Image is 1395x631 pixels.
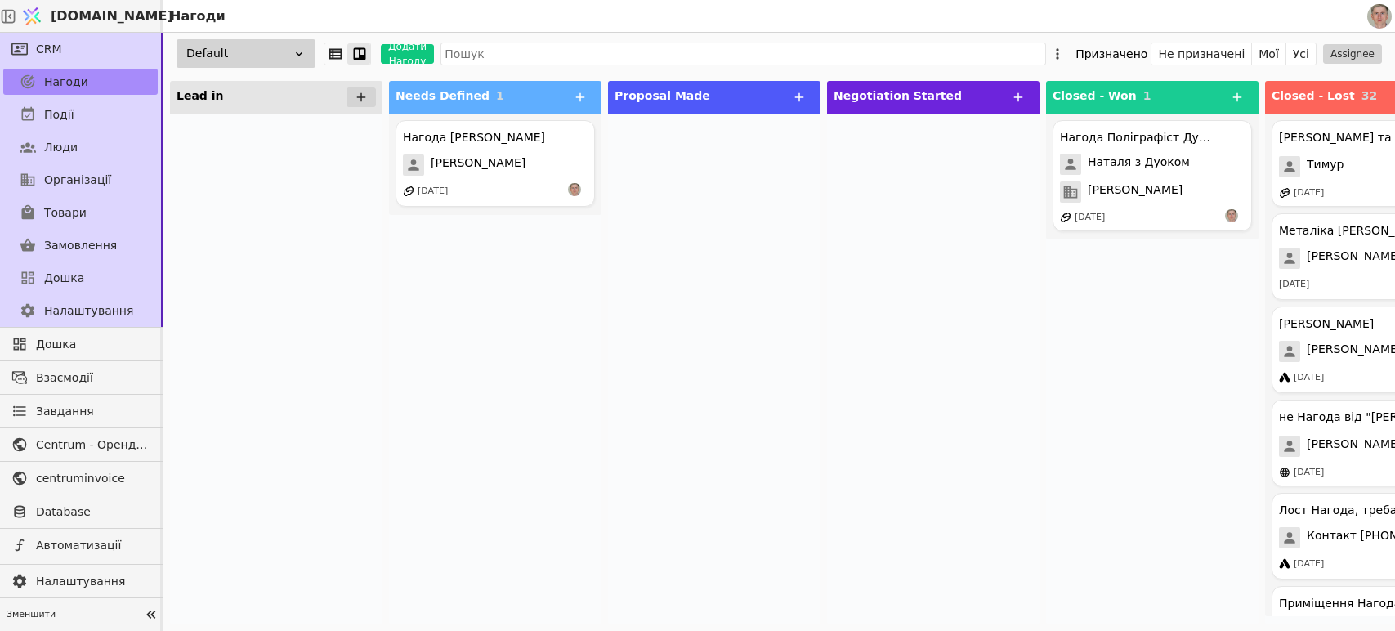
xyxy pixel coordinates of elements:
div: [DATE] [1294,466,1324,480]
img: 1560949290925-CROPPED-IMG_0201-2-.jpg [1367,4,1392,29]
div: [DATE] [1075,211,1105,225]
span: Negotiation Started [834,89,962,102]
span: [PERSON_NAME] [1088,181,1183,203]
span: Події [44,106,74,123]
a: Організації [3,167,158,193]
img: РS [568,183,581,196]
a: Нагоди [3,69,158,95]
a: Додати Нагоду [371,44,434,64]
span: Lead in [177,89,224,102]
a: Замовлення [3,232,158,258]
span: Closed - Lost [1272,89,1355,102]
span: Налаштування [44,302,133,320]
span: Замовлення [44,237,117,254]
span: Наталя з Дуоком [1088,154,1190,175]
a: Автоматизації [3,532,158,558]
a: Centrum - Оренда офісних приміщень [3,432,158,458]
button: Усі [1286,43,1316,65]
a: Люди [3,134,158,160]
button: Мої [1252,43,1286,65]
span: Зменшити [7,608,140,622]
a: centruminvoice [3,465,158,491]
a: Товари [3,199,158,226]
div: [DATE] [418,185,448,199]
div: [DATE] [1294,371,1324,385]
a: Події [3,101,158,128]
a: Налаштування [3,298,158,324]
img: Logo [20,1,44,32]
button: Не призначені [1151,43,1252,65]
span: Взаємодії [36,369,150,387]
div: [DATE] [1294,557,1324,571]
div: [DATE] [1294,186,1324,200]
div: Нагода [PERSON_NAME][PERSON_NAME][DATE]РS [396,120,595,207]
span: centruminvoice [36,470,150,487]
span: Автоматизації [36,537,150,554]
img: online-store.svg [1279,467,1290,478]
span: Завдання [36,403,94,420]
h2: Нагоди [163,7,226,26]
span: Proposal Made [615,89,710,102]
img: google-ads.svg [1279,558,1290,570]
a: Дошка [3,331,158,357]
span: 32 [1361,89,1377,102]
span: 1 [496,89,504,102]
input: Пошук [440,43,1046,65]
img: google-ads.svg [1279,372,1290,383]
a: Database [3,499,158,525]
a: Взаємодії [3,365,158,391]
span: Товари [44,204,87,222]
span: [DOMAIN_NAME] [51,7,173,26]
span: Дошка [44,270,84,287]
div: [PERSON_NAME] [1279,315,1374,333]
span: CRM [36,41,62,58]
span: Centrum - Оренда офісних приміщень [36,436,150,454]
span: Нагоди [44,74,88,91]
img: affiliate-program.svg [403,186,414,197]
span: Database [36,503,150,521]
span: Організації [44,172,111,189]
span: 1 [1143,89,1151,102]
a: [DOMAIN_NAME] [16,1,163,32]
a: CRM [3,36,158,62]
span: Closed - Won [1053,89,1137,102]
div: Default [177,39,315,68]
div: Нагода Поліграфіст Дуо Ком Наталя з Дуоком [1060,129,1215,146]
button: Додати Нагоду [381,44,434,64]
span: Needs Defined [396,89,490,102]
span: Дошка [36,336,150,353]
a: Дошка [3,265,158,291]
a: Завдання [3,398,158,424]
img: affiliate-program.svg [1060,212,1071,223]
span: Люди [44,139,78,156]
div: [DATE] [1279,278,1309,292]
div: Призначено [1075,43,1147,65]
button: Assignee [1323,44,1382,64]
a: Налаштування [3,568,158,594]
div: Нагода Поліграфіст Дуо Ком Наталя з ДуокомНаталя з Дуоком[PERSON_NAME][DATE]РS [1053,120,1252,231]
img: affiliate-program.svg [1279,187,1290,199]
div: Нагода [PERSON_NAME] [403,129,545,146]
span: Налаштування [36,573,150,590]
span: [PERSON_NAME] [431,154,525,176]
img: РS [1225,209,1238,222]
span: Тимур [1307,156,1344,177]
